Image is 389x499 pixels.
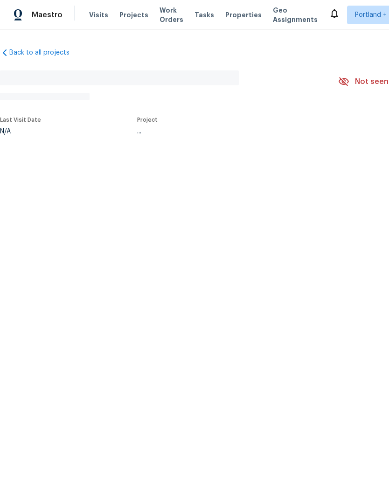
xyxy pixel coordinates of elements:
span: Properties [225,10,262,20]
span: Geo Assignments [273,6,318,24]
span: Work Orders [160,6,183,24]
span: Projects [119,10,148,20]
div: ... [137,128,316,135]
span: Project [137,117,158,123]
span: Visits [89,10,108,20]
span: Tasks [194,12,214,18]
span: Maestro [32,10,63,20]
